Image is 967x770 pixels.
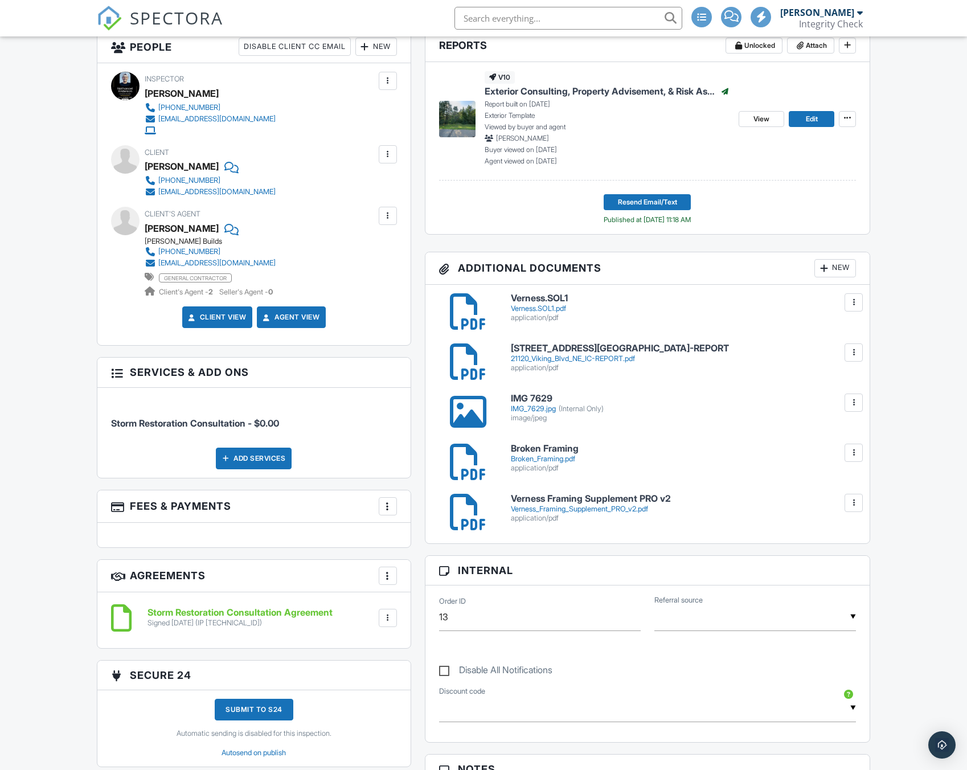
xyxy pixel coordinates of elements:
[511,343,856,354] h6: [STREET_ADDRESS][GEOGRAPHIC_DATA]-REPORT
[215,699,293,720] div: Submit to S24
[158,114,276,124] div: [EMAIL_ADDRESS][DOMAIN_NAME]
[511,304,856,313] div: Verness.SOL1.pdf
[147,608,333,628] a: Storm Restoration Consultation Agreement Signed [DATE] (IP [TECHNICAL_ID])
[511,293,856,322] a: Verness.SOL1 Verness.SOL1.pdf application/pdf
[511,505,856,514] div: Verness_Framing_Supplement_PRO_v2.pdf
[147,608,333,618] h6: Storm Restoration Consultation Agreement
[654,595,703,605] label: Referral source
[159,288,215,296] span: Client's Agent -
[145,102,276,113] a: [PHONE_NUMBER]
[511,394,856,404] h6: IMG 7629
[215,699,293,729] a: Submit to S24
[158,103,220,112] div: [PHONE_NUMBER]
[145,210,200,218] span: Client's Agent
[97,15,223,39] a: SPECTORA
[511,454,856,464] div: Broken_Framing.pdf
[97,6,122,31] img: The Best Home Inspection Software - Spectora
[454,7,682,30] input: Search everything...
[111,417,279,429] span: Storm Restoration Consultation - $0.00
[261,312,319,323] a: Agent View
[511,444,856,473] a: Broken Framing Broken_Framing.pdf application/pdf
[511,464,856,473] div: application/pdf
[158,176,220,185] div: [PHONE_NUMBER]
[559,404,604,413] span: (Internal Only)
[145,113,276,125] a: [EMAIL_ADDRESS][DOMAIN_NAME]
[145,246,276,257] a: [PHONE_NUMBER]
[145,175,276,186] a: [PHONE_NUMBER]
[239,38,351,56] div: Disable Client CC Email
[511,494,856,504] h6: Verness Framing Supplement PRO v2
[177,729,331,738] a: Automatic sending is disabled for this inspection.
[216,448,292,469] div: Add Services
[97,661,411,690] h3: Secure 24
[145,220,219,237] a: [PERSON_NAME]
[145,85,219,102] div: [PERSON_NAME]
[439,665,552,679] label: Disable All Notifications
[145,158,219,175] div: [PERSON_NAME]
[814,259,856,277] div: New
[799,18,863,30] div: Integrity Check
[186,312,247,323] a: Client View
[425,252,870,285] h3: Additional Documents
[97,490,411,523] h3: Fees & Payments
[97,560,411,592] h3: Agreements
[511,313,856,322] div: application/pdf
[780,7,854,18] div: [PERSON_NAME]
[145,75,184,83] span: Inspector
[511,494,856,523] a: Verness Framing Supplement PRO v2 Verness_Framing_Supplement_PRO_v2.pdf application/pdf
[208,288,213,296] strong: 2
[355,38,397,56] div: New
[97,358,411,387] h3: Services & Add ons
[97,31,411,63] h3: People
[111,396,397,439] li: Service: Storm Restoration Consultation
[145,257,276,269] a: [EMAIL_ADDRESS][DOMAIN_NAME]
[158,247,220,256] div: [PHONE_NUMBER]
[145,237,285,246] div: [PERSON_NAME] Builds
[511,404,856,413] div: IMG_7629.jpg
[511,394,856,423] a: IMG 7629 IMG_7629.jpg(Internal Only) image/jpeg
[425,556,870,585] h3: Internal
[511,354,856,363] div: 21120_Viking_Blvd_NE_IC-REPORT.pdf
[159,273,232,282] span: General Contractor
[130,6,223,30] span: SPECTORA
[511,514,856,523] div: application/pdf
[145,186,276,198] a: [EMAIL_ADDRESS][DOMAIN_NAME]
[511,293,856,304] h6: Verness.SOL1
[511,413,856,423] div: image/jpeg
[928,731,956,759] div: Open Intercom Messenger
[511,444,856,454] h6: Broken Framing
[219,288,273,296] span: Seller's Agent -
[439,686,485,697] label: Discount code
[147,619,333,628] div: Signed [DATE] (IP [TECHNICAL_ID])
[511,363,856,372] div: application/pdf
[158,187,276,196] div: [EMAIL_ADDRESS][DOMAIN_NAME]
[439,596,466,607] label: Order ID
[145,148,169,157] span: Client
[268,288,273,296] strong: 0
[158,259,276,268] div: [EMAIL_ADDRESS][DOMAIN_NAME]
[222,748,286,757] a: Autosend on publish
[511,343,856,372] a: [STREET_ADDRESS][GEOGRAPHIC_DATA]-REPORT 21120_Viking_Blvd_NE_IC-REPORT.pdf application/pdf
